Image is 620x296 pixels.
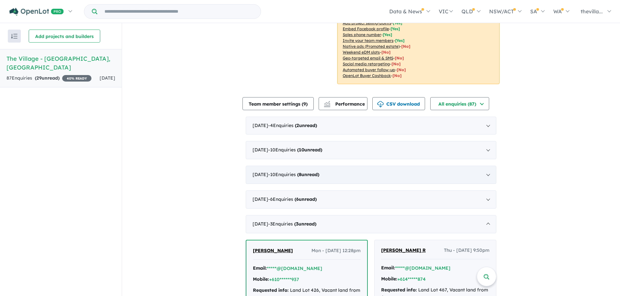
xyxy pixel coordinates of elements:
strong: Mobile: [253,276,269,282]
strong: ( unread) [297,147,322,153]
strong: ( unread) [35,75,60,81]
span: 3 [296,221,298,227]
button: Add projects and builders [29,30,100,43]
span: 29 [36,75,42,81]
span: [No] [381,50,391,55]
strong: Email: [253,265,267,271]
strong: Mobile: [381,276,397,282]
a: [PERSON_NAME] R [381,247,426,254]
strong: ( unread) [295,122,317,128]
img: line-chart.svg [324,101,330,105]
u: Invite your team members [343,38,393,43]
strong: ( unread) [294,221,316,227]
strong: Requested info: [253,287,289,293]
button: Team member settings (9) [242,97,314,110]
div: [DATE] [246,215,496,233]
button: Performance [319,97,367,110]
span: [ Yes ] [383,32,392,37]
span: - 10 Enquir ies [268,147,322,153]
u: Native ads (Promoted estate) [343,44,400,49]
button: All enquiries (87) [430,97,489,110]
u: Sales phone number [343,32,381,37]
span: [No] [393,73,402,78]
span: - 6 Enquir ies [268,196,317,202]
strong: Email: [381,265,395,271]
img: sort.svg [11,34,18,39]
div: [DATE] [246,190,496,209]
span: 8 [299,172,301,177]
img: download icon [377,101,384,108]
span: Thu - [DATE] 9:50pm [444,247,489,254]
img: Openlot PRO Logo White [9,8,64,16]
u: OpenLot Buyer Cashback [343,73,391,78]
h5: The Village - [GEOGRAPHIC_DATA] , [GEOGRAPHIC_DATA] [7,54,115,72]
span: Mon - [DATE] 12:28pm [311,247,361,255]
span: [ Yes ] [395,38,405,43]
div: [DATE] [246,117,496,135]
div: [DATE] [246,166,496,184]
span: [DATE] [100,75,115,81]
div: [DATE] [246,141,496,159]
span: - 4 Enquir ies [268,122,317,128]
u: Social media retargeting [343,61,390,66]
strong: ( unread) [295,196,317,202]
span: 10 [299,147,304,153]
u: Add project selling-points [343,20,391,25]
span: - 3 Enquir ies [268,221,316,227]
strong: ( unread) [297,172,319,177]
span: [ Yes ] [391,26,400,31]
u: Automated buyer follow-up [343,67,395,72]
input: Try estate name, suburb, builder or developer [99,5,259,19]
span: thevilla... [581,8,603,15]
span: - 10 Enquir ies [268,172,319,177]
u: Embed Facebook profile [343,26,389,31]
a: [PERSON_NAME] [253,247,293,255]
u: Geo-targeted email & SMS [343,56,393,60]
button: CSV download [372,97,425,110]
span: [No] [395,56,404,60]
img: bar-chart.svg [324,103,330,107]
span: 9 [303,101,306,107]
span: [No] [401,44,410,49]
div: 87 Enquir ies [7,74,91,82]
span: [PERSON_NAME] [253,248,293,253]
span: 2 [296,122,299,128]
span: Performance [325,101,365,107]
span: [No] [397,67,406,72]
u: Weekend eDM slots [343,50,380,55]
strong: Requested info: [381,287,417,293]
span: [PERSON_NAME] R [381,247,426,253]
span: [ Yes ] [393,20,402,25]
span: 6 [296,196,299,202]
span: 40 % READY [62,75,91,82]
span: [No] [392,61,401,66]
